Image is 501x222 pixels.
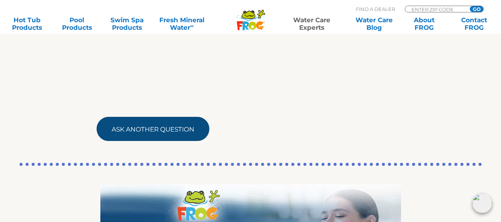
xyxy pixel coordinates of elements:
[190,23,194,29] sup: ∞
[157,16,206,31] a: Fresh MineralWater∞
[470,6,483,12] input: GO
[8,16,46,31] a: Hot TubProducts
[355,16,394,31] a: Water CareBlog
[405,16,443,31] a: AboutFROG
[411,6,462,12] input: Zip Code Form
[472,193,492,213] img: openIcon
[454,16,493,31] a: ContactFROG
[97,117,209,141] a: Ask Another Question
[356,6,395,12] p: Find A Dealer
[107,16,146,31] a: Swim SpaProducts
[280,16,344,31] a: Water CareExperts
[58,16,96,31] a: PoolProducts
